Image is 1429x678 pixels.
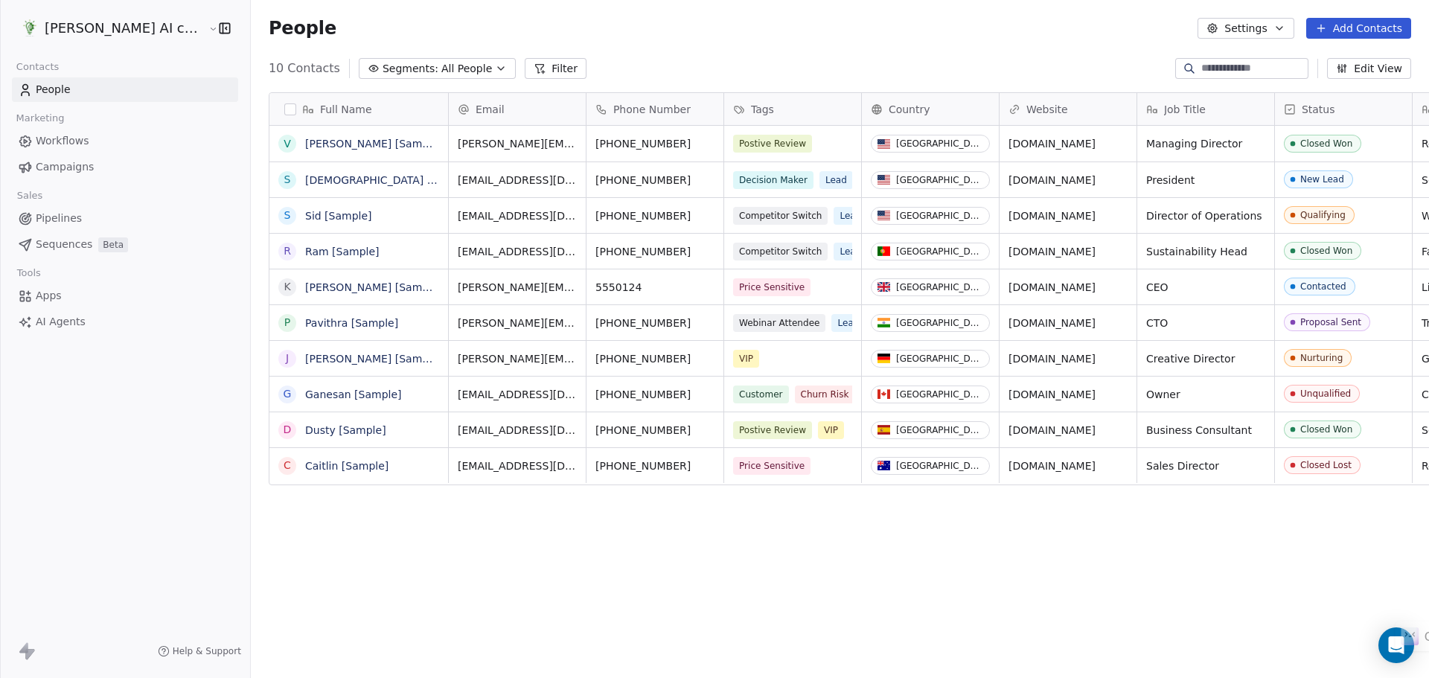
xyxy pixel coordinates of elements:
[818,421,844,439] span: VIP
[896,354,983,364] div: [GEOGRAPHIC_DATA]
[12,284,238,308] a: Apps
[458,244,577,259] span: [EMAIL_ADDRESS][DOMAIN_NAME]
[286,351,289,366] div: J
[305,317,398,329] a: Pavithra [Sample]
[12,77,238,102] a: People
[733,243,828,260] span: Competitor Switch
[1378,627,1414,663] div: Open Intercom Messenger
[10,262,47,284] span: Tools
[1146,244,1265,259] span: Sustainability Head
[284,136,291,152] div: V
[284,243,291,259] div: R
[1300,424,1352,435] div: Closed Won
[1300,246,1352,256] div: Closed Won
[284,458,291,473] div: C
[1008,138,1096,150] a: [DOMAIN_NAME]
[36,237,92,252] span: Sequences
[819,171,853,189] span: Lead
[1300,460,1352,470] div: Closed Lost
[305,424,386,436] a: Dusty [Sample]
[10,56,65,78] span: Contacts
[269,93,448,125] div: Full Name
[733,386,789,403] span: Customer
[12,155,238,179] a: Campaigns
[595,423,714,438] span: [PHONE_NUMBER]
[896,138,983,149] div: [GEOGRAPHIC_DATA]
[1000,93,1137,125] div: Website
[834,207,867,225] span: Lead
[10,185,49,207] span: Sales
[269,60,340,77] span: 10 Contacts
[1008,281,1096,293] a: [DOMAIN_NAME]
[1146,173,1265,188] span: President
[269,126,449,654] div: grid
[1146,316,1265,330] span: CTO
[1146,423,1265,438] span: Business Consultant
[283,386,291,402] div: G
[458,458,577,473] span: [EMAIL_ADDRESS][DOMAIN_NAME]
[36,211,82,226] span: Pipelines
[21,19,39,37] img: The%20Lima%20Fashion%20Logo%20(15)%20(2).png
[320,102,372,117] span: Full Name
[305,210,372,222] a: Sid [Sample]
[458,208,577,223] span: [EMAIL_ADDRESS][DOMAIN_NAME]
[458,387,577,402] span: [EMAIL_ADDRESS][DOMAIN_NAME]
[269,17,336,39] span: People
[458,423,577,438] span: [EMAIL_ADDRESS][DOMAIN_NAME]
[284,422,292,438] div: D
[173,645,241,657] span: Help & Support
[383,61,438,77] span: Segments:
[10,107,71,129] span: Marketing
[305,281,442,293] a: [PERSON_NAME] [Sample]
[305,353,442,365] a: [PERSON_NAME] [Sample]
[733,278,811,296] span: Price Sensitive
[458,173,577,188] span: [EMAIL_ADDRESS][DOMAIN_NAME]
[595,244,714,259] span: [PHONE_NUMBER]
[896,211,983,221] div: [GEOGRAPHIC_DATA]
[1146,458,1265,473] span: Sales Director
[896,282,983,292] div: [GEOGRAPHIC_DATA]
[733,135,812,153] span: Postive Review
[613,102,691,117] span: Phone Number
[595,173,714,188] span: [PHONE_NUMBER]
[1137,93,1274,125] div: Job Title
[595,458,714,473] span: [PHONE_NUMBER]
[733,457,811,475] span: Price Sensitive
[733,350,759,368] span: VIP
[733,421,812,439] span: Postive Review
[1302,102,1335,117] span: Status
[458,316,577,330] span: [PERSON_NAME][EMAIL_ADDRESS][DOMAIN_NAME]
[1300,317,1361,327] div: Proposal Sent
[751,102,774,117] span: Tags
[1300,353,1343,363] div: Nurturing
[305,246,380,258] a: Ram [Sample]
[1008,460,1096,472] a: [DOMAIN_NAME]
[36,288,62,304] span: Apps
[305,174,474,186] a: [DEMOGRAPHIC_DATA] [Sample]
[284,315,290,330] div: P
[595,316,714,330] span: [PHONE_NUMBER]
[441,61,492,77] span: All People
[1008,353,1096,365] a: [DOMAIN_NAME]
[896,425,983,435] div: [GEOGRAPHIC_DATA]
[12,232,238,257] a: SequencesBeta
[1300,281,1346,292] div: Contacted
[476,102,505,117] span: Email
[1008,210,1096,222] a: [DOMAIN_NAME]
[889,102,930,117] span: Country
[595,208,714,223] span: [PHONE_NUMBER]
[12,206,238,231] a: Pipelines
[586,93,723,125] div: Phone Number
[595,387,714,402] span: [PHONE_NUMBER]
[896,246,983,257] div: [GEOGRAPHIC_DATA]
[733,207,828,225] span: Competitor Switch
[794,386,854,403] span: Churn Risk
[1008,317,1096,329] a: [DOMAIN_NAME]
[1146,351,1265,366] span: Creative Director
[896,461,983,471] div: [GEOGRAPHIC_DATA]
[36,82,71,97] span: People
[896,389,983,400] div: [GEOGRAPHIC_DATA]
[1327,58,1411,79] button: Edit View
[12,129,238,153] a: Workflows
[1146,387,1265,402] span: Owner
